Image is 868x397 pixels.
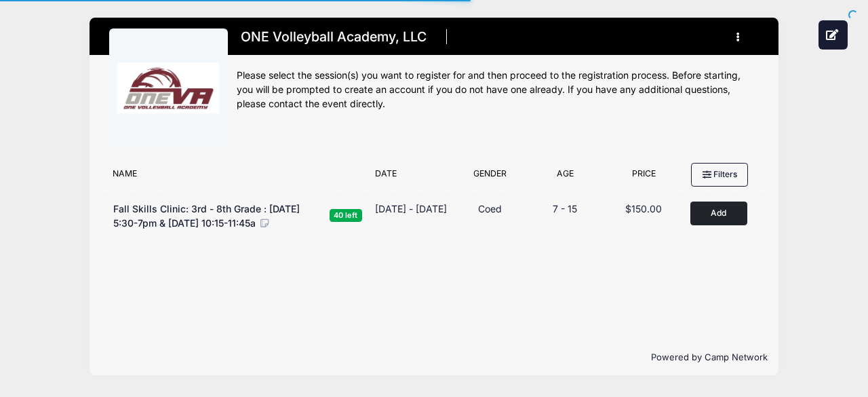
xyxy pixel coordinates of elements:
button: Filters [691,163,748,186]
button: Add [690,202,747,225]
span: Fall Skills Clinic: 3rd - 8th Grade : [DATE] 5:30-7pm & [DATE] 10:15-11:45a [113,203,300,229]
div: Name [106,168,368,187]
div: [DATE] - [DATE] [375,202,447,216]
img: logo [117,37,219,139]
span: Coed [478,203,502,214]
span: $150.00 [625,203,662,214]
span: 40 left [330,209,362,222]
div: Date [368,168,454,187]
span: 7 - 15 [553,203,577,214]
p: Powered by Camp Network [100,351,768,364]
div: Price [605,168,684,187]
div: Gender [454,168,526,187]
div: Age [526,168,604,187]
div: Please select the session(s) you want to register for and then proceed to the registration proces... [237,69,759,111]
h1: ONE Volleyball Academy, LLC [237,25,431,49]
